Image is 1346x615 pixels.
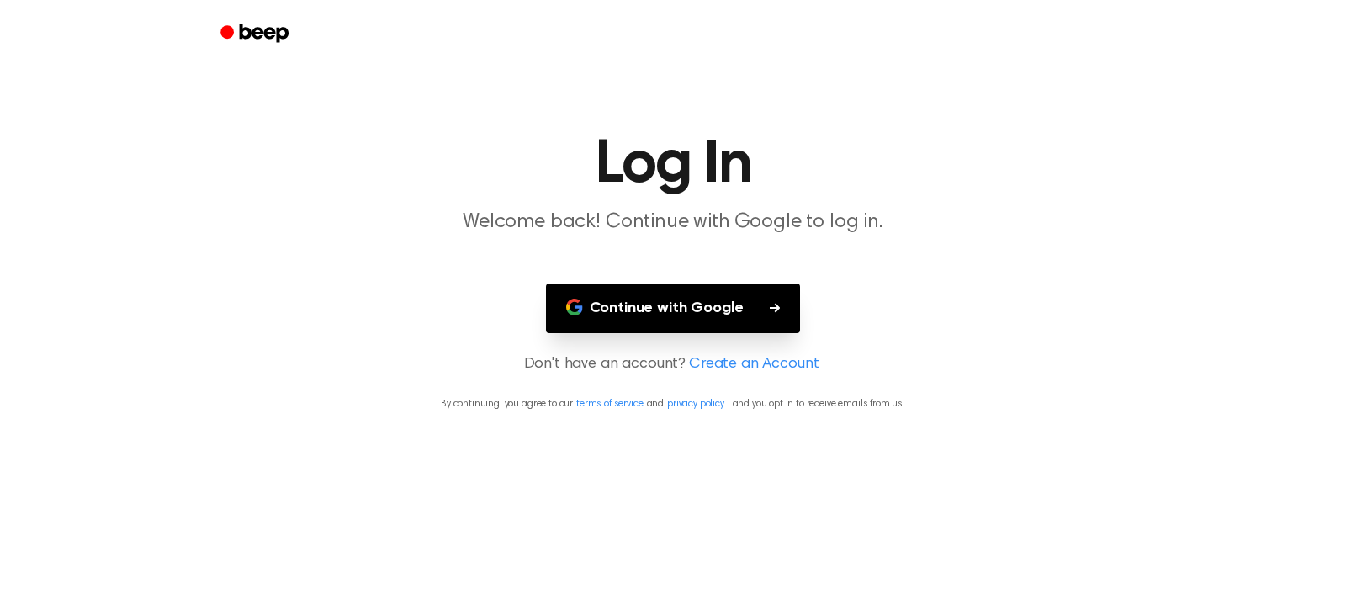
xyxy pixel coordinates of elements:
p: Don't have an account? [20,353,1326,376]
button: Continue with Google [546,284,801,333]
h1: Log In [242,135,1104,195]
a: Beep [209,18,304,50]
a: Create an Account [689,353,819,376]
a: terms of service [576,399,643,409]
a: privacy policy [667,399,724,409]
p: Welcome back! Continue with Google to log in. [350,209,996,236]
p: By continuing, you agree to our and , and you opt in to receive emails from us. [20,396,1326,411]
